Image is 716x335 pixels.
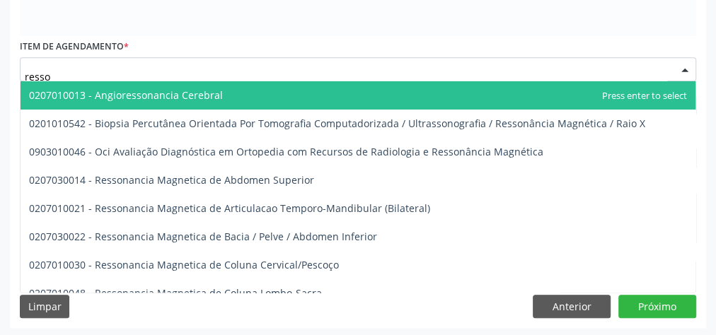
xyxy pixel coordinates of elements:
[29,201,430,215] span: 0207010021 - Ressonancia Magnetica de Articulacao Temporo-Mandibular (Bilateral)
[29,145,543,158] span: 0903010046 - Oci Avaliação Diagnóstica em Ortopedia com Recursos de Radiologia e Ressonância Magn...
[29,286,322,300] span: 0207010048 - Ressonancia Magnetica de Coluna Lombo-Sacra
[533,295,611,319] button: Anterior
[29,117,645,130] span: 0201010542 - Biopsia Percutânea Orientada Por Tomografia Computadorizada / Ultrassonografia / Res...
[29,173,314,187] span: 0207030014 - Ressonancia Magnetica de Abdomen Superior
[25,62,667,90] input: Buscar por procedimento
[20,36,129,58] label: Item de agendamento
[29,258,339,271] span: 0207010030 - Ressonancia Magnetica de Coluna Cervical/Pescoço
[29,88,223,102] span: 0207010013 - Angioressonancia Cerebral
[20,295,69,319] button: Limpar
[29,230,377,243] span: 0207030022 - Ressonancia Magnetica de Bacia / Pelve / Abdomen Inferior
[618,295,696,319] button: Próximo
